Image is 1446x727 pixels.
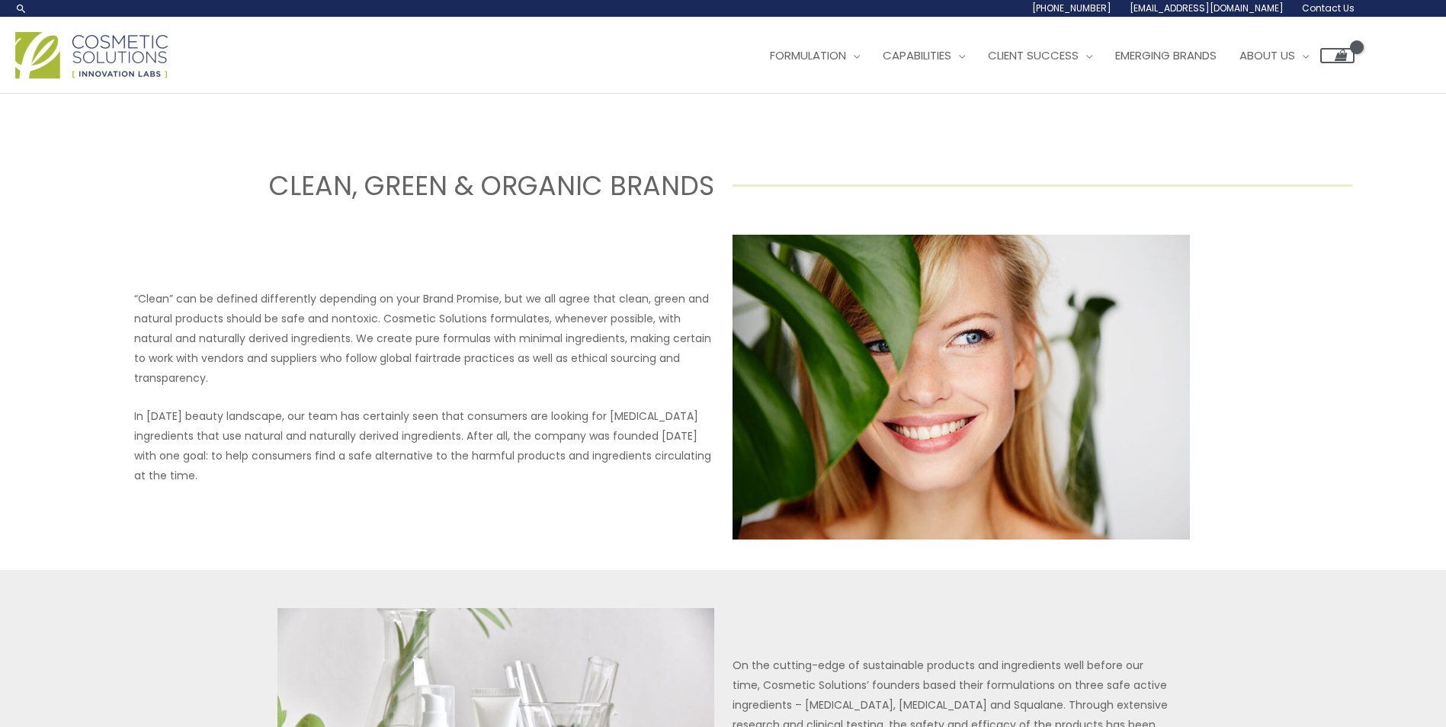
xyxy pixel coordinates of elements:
[1302,2,1355,14] span: Contact Us
[1032,2,1111,14] span: [PHONE_NUMBER]
[976,33,1104,78] a: Client Success
[733,235,1190,540] img: Clean Green and Organic Private Label Image
[747,33,1355,78] nav: Site Navigation
[15,32,168,78] img: Cosmetic Solutions Logo
[1130,2,1284,14] span: [EMAIL_ADDRESS][DOMAIN_NAME]
[1104,33,1228,78] a: Emerging Brands
[1228,33,1320,78] a: About Us
[1115,47,1217,63] span: Emerging Brands
[883,47,951,63] span: Capabilities
[1239,47,1295,63] span: About Us
[988,47,1079,63] span: Client Success
[134,289,714,388] p: “Clean” can be defined differently depending on your Brand Promise, but we all agree that clean, ...
[1320,48,1355,63] a: View Shopping Cart, empty
[871,33,976,78] a: Capabilities
[770,47,846,63] span: Formulation
[94,167,713,204] h1: CLEAN, GREEN & ORGANIC BRANDS
[15,2,27,14] a: Search icon link
[134,406,714,485] p: In [DATE] beauty landscape, our team has certainly seen that consumers are looking for [MEDICAL_D...
[758,33,871,78] a: Formulation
